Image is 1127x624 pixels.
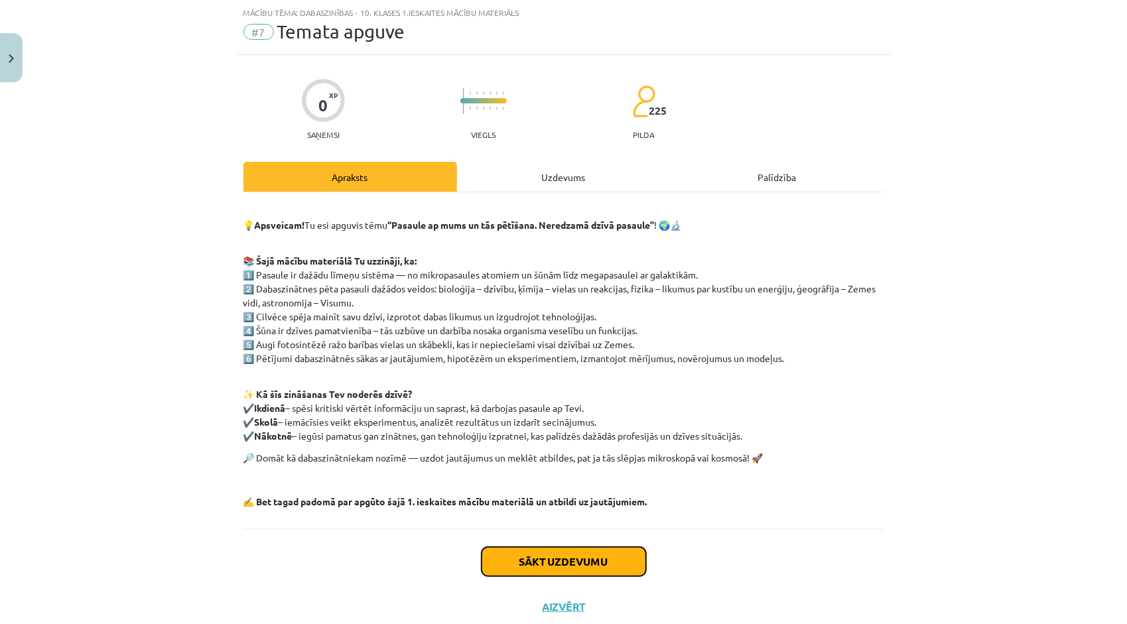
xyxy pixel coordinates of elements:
button: Aizvērt [539,600,589,613]
img: icon-short-line-57e1e144782c952c97e751825c79c345078a6d821885a25fce030b3d8c18986b.svg [496,107,497,110]
strong: “Pasaule ap mums un tās pētīšana. Neredzamā dzīvā pasaule” [388,219,655,231]
img: icon-short-line-57e1e144782c952c97e751825c79c345078a6d821885a25fce030b3d8c18986b.svg [496,92,497,95]
span: XP [329,92,338,99]
img: icon-close-lesson-0947bae3869378f0d4975bcd49f059093ad1ed9edebbc8119c70593378902aed.svg [9,54,14,63]
img: icon-short-line-57e1e144782c952c97e751825c79c345078a6d821885a25fce030b3d8c18986b.svg [483,92,484,95]
strong: Ikdienā [255,402,286,414]
img: icon-short-line-57e1e144782c952c97e751825c79c345078a6d821885a25fce030b3d8c18986b.svg [476,107,478,110]
p: 💡 Tu esi apguvis tēmu ! 🌍🔬 [243,204,884,246]
strong: Apsveicam! [255,219,305,231]
div: 0 [318,96,328,115]
p: 🔎 Domāt kā dabaszinātniekam nozīmē — uzdot jautājumus un meklēt atbildes, pat ja tās slēpjas mikr... [243,451,884,465]
img: icon-long-line-d9ea69661e0d244f92f715978eff75569469978d946b2353a9bb055b3ed8787d.svg [463,88,464,114]
strong: ✨ Kā šīs zināšanas Tev noderēs dzīvē? [243,388,413,400]
span: Temata apguve [277,21,405,42]
div: Uzdevums [457,162,671,192]
p: pilda [633,130,654,139]
div: Apraksts [243,162,457,192]
strong: ✍️ Bet tagad padomā par apgūto šajā 1. ieskaites mācību materiālā un atbildi uz jautājumiem. [243,495,647,507]
button: Sākt uzdevumu [482,547,646,576]
img: icon-short-line-57e1e144782c952c97e751825c79c345078a6d821885a25fce030b3d8c18986b.svg [470,107,471,110]
p: 1️⃣ Pasaule ir dažādu līmeņu sistēma — no mikropasaules atomiem un šūnām līdz megapasaulei ar gal... [243,254,884,365]
img: icon-short-line-57e1e144782c952c97e751825c79c345078a6d821885a25fce030b3d8c18986b.svg [476,92,478,95]
img: icon-short-line-57e1e144782c952c97e751825c79c345078a6d821885a25fce030b3d8c18986b.svg [503,92,504,95]
div: Palīdzība [671,162,884,192]
p: Saņemsi [302,130,345,139]
img: icon-short-line-57e1e144782c952c97e751825c79c345078a6d821885a25fce030b3d8c18986b.svg [470,92,471,95]
strong: Skolā [255,416,279,428]
span: #7 [243,24,274,40]
p: Viegls [471,130,496,139]
strong: 📚 Šajā mācību materiālā Tu uzzināji, ka: [243,255,417,267]
img: icon-short-line-57e1e144782c952c97e751825c79c345078a6d821885a25fce030b3d8c18986b.svg [490,107,491,110]
span: 225 [649,105,667,117]
div: Mācību tēma: Dabaszinības - 10. klases 1.ieskaites mācību materiāls [243,8,884,17]
p: ✔️ – spēsi kritiski vērtēt informāciju un saprast, kā darbojas pasaule ap Tevi. ✔️ – iemācīsies v... [243,373,884,443]
img: icon-short-line-57e1e144782c952c97e751825c79c345078a6d821885a25fce030b3d8c18986b.svg [503,107,504,110]
img: icon-short-line-57e1e144782c952c97e751825c79c345078a6d821885a25fce030b3d8c18986b.svg [483,107,484,110]
img: icon-short-line-57e1e144782c952c97e751825c79c345078a6d821885a25fce030b3d8c18986b.svg [490,92,491,95]
img: students-c634bb4e5e11cddfef0936a35e636f08e4e9abd3cc4e673bd6f9a4125e45ecb1.svg [632,85,655,118]
strong: Nākotnē [255,430,293,442]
